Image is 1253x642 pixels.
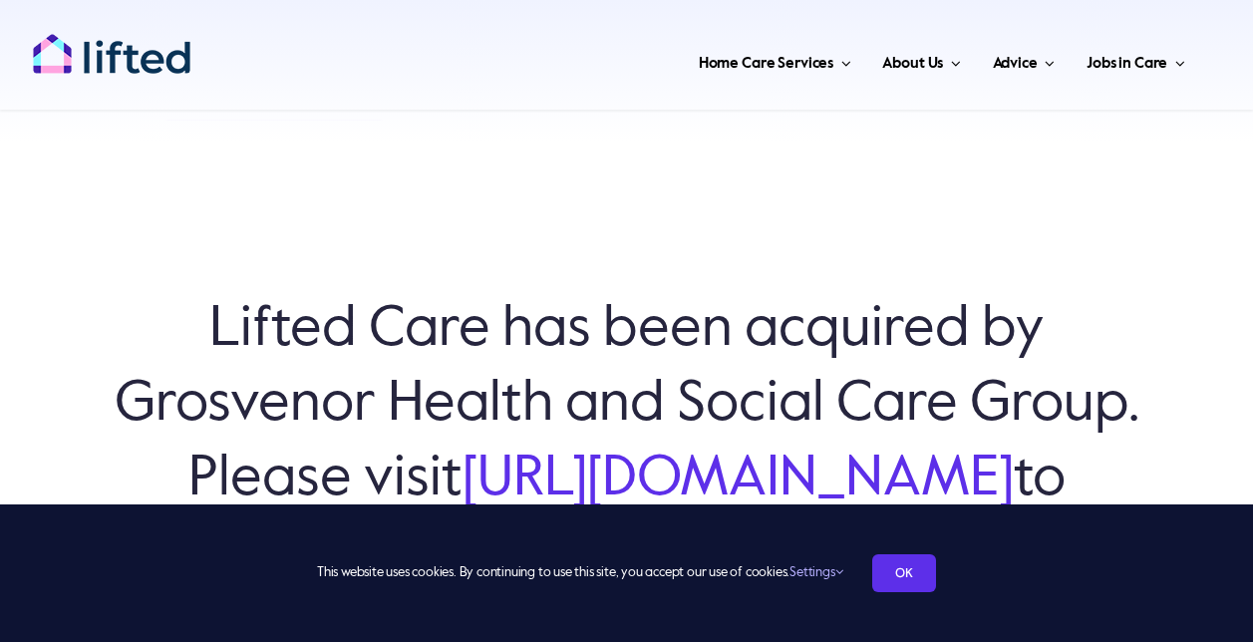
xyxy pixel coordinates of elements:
[1081,30,1191,90] a: Jobs in Care
[987,30,1061,90] a: Advice
[317,557,842,589] span: This website uses cookies. By continuing to use this site, you accept our use of cookies.
[993,48,1038,80] span: Advice
[699,48,833,80] span: Home Care Services
[693,30,857,90] a: Home Care Services
[463,452,1014,507] a: [URL][DOMAIN_NAME]
[882,48,943,80] span: About Us
[876,30,966,90] a: About Us
[872,554,936,592] a: OK
[100,293,1153,592] h6: Lifted Care has been acquired by Grosvenor Health and Social Care Group. Please visit to arrange ...
[1087,48,1167,80] span: Jobs in Care
[234,30,1191,90] nav: Main Menu
[789,566,842,579] a: Settings
[32,33,191,53] a: lifted-logo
